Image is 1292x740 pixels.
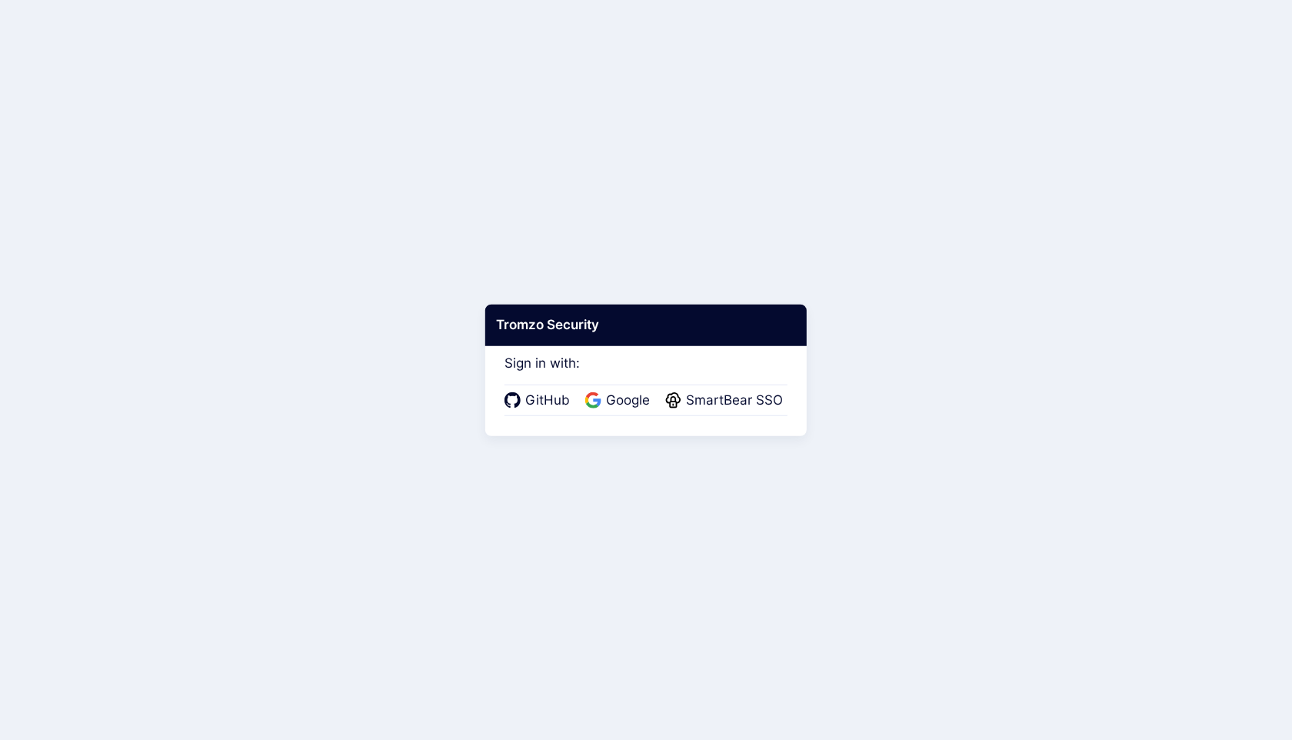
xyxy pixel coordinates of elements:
a: Google [585,391,654,411]
a: SmartBear SSO [665,391,788,411]
span: GitHub [521,391,574,411]
span: Google [601,391,654,411]
div: Tromzo Security [485,305,807,346]
span: SmartBear SSO [681,391,788,411]
div: Sign in with: [504,335,788,416]
a: GitHub [504,391,574,411]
